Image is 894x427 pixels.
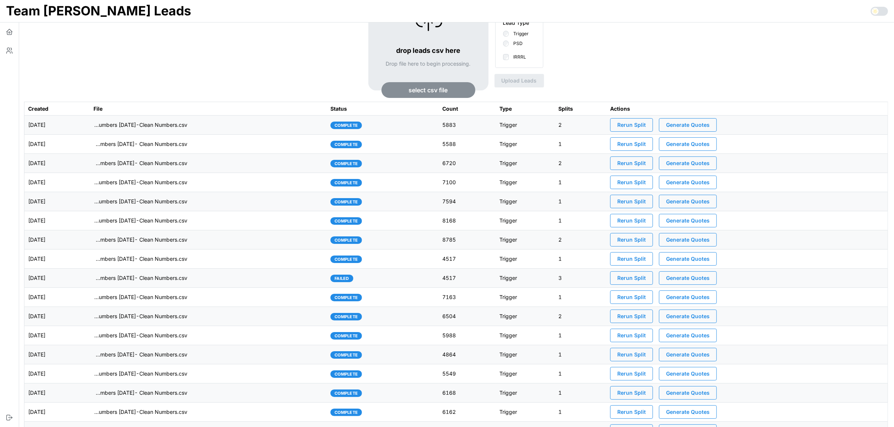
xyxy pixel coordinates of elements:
p: imports/[PERSON_NAME]/1753974580802-TU Master List With Numbers [DATE]-Clean Numbers.csv [93,370,187,377]
span: Rerun Split [617,291,646,304]
button: Rerun Split [610,405,653,419]
button: Generate Quotes [659,290,717,304]
span: Rerun Split [617,406,646,418]
span: Rerun Split [617,253,646,265]
th: Type [496,102,555,116]
td: [DATE] [24,345,90,364]
td: Trigger [496,345,555,364]
td: 1 [555,192,606,211]
span: Rerun Split [617,157,646,170]
span: Generate Quotes [666,329,710,342]
span: complete [335,371,358,377]
td: 1 [555,345,606,364]
span: Generate Quotes [666,310,710,323]
td: 5549 [439,364,496,383]
span: complete [335,179,358,186]
td: 1 [555,250,606,269]
span: Rerun Split [617,138,646,150]
td: 7100 [439,173,496,192]
td: [DATE] [24,364,90,383]
td: Trigger [496,288,555,307]
td: Trigger [496,307,555,326]
button: Generate Quotes [659,367,717,380]
td: 1 [555,364,606,383]
td: 1 [555,403,606,422]
td: 5988 [439,326,496,345]
td: Trigger [496,326,555,345]
button: Rerun Split [610,367,653,380]
p: imports/[PERSON_NAME]/1755180402020-TU Master List With Numbers [DATE]- Clean Numbers.csv [93,159,187,167]
td: 2 [555,116,606,135]
button: Rerun Split [610,156,653,170]
td: Trigger [496,364,555,383]
td: 5588 [439,135,496,154]
span: Generate Quotes [666,367,710,380]
td: Trigger [496,173,555,192]
td: 7594 [439,192,496,211]
button: Generate Quotes [659,233,717,247]
span: Rerun Split [617,386,646,399]
span: complete [335,332,358,339]
td: 2 [555,154,606,173]
td: [DATE] [24,403,90,422]
td: 2 [555,230,606,250]
span: complete [335,218,358,224]
p: imports/[PERSON_NAME]/1754575984194-TU Master List With Numbers [DATE]- Clean Numbers.csv [93,274,187,282]
td: 1 [555,135,606,154]
div: Lead Type [503,19,529,27]
td: [DATE] [24,250,90,269]
span: complete [335,122,358,129]
span: complete [335,409,358,416]
span: complete [335,198,358,205]
td: [DATE] [24,192,90,211]
td: 8785 [439,230,496,250]
td: 6168 [439,383,496,403]
th: Actions [606,102,888,116]
td: [DATE] [24,135,90,154]
button: select csv file [381,82,475,98]
td: 4517 [439,269,496,288]
td: 6504 [439,307,496,326]
td: 7163 [439,288,496,307]
span: Rerun Split [617,119,646,131]
td: Trigger [496,192,555,211]
th: Count [439,102,496,116]
td: 4864 [439,345,496,364]
span: Generate Quotes [666,138,710,150]
button: Generate Quotes [659,118,717,132]
td: [DATE] [24,383,90,403]
td: Trigger [496,269,555,288]
td: 1 [555,173,606,192]
button: Generate Quotes [659,195,717,208]
td: [DATE] [24,326,90,345]
span: complete [335,294,358,301]
span: Rerun Split [617,272,646,284]
button: Rerun Split [610,386,653,400]
span: Generate Quotes [666,119,710,131]
span: select csv file [409,83,448,98]
td: 1 [555,326,606,345]
td: 5883 [439,116,496,135]
td: 1 [555,383,606,403]
button: Rerun Split [610,233,653,247]
th: File [90,102,327,116]
td: [DATE] [24,173,90,192]
span: Rerun Split [617,214,646,227]
button: Rerun Split [610,118,653,132]
button: Upload Leads [494,74,544,87]
p: imports/[PERSON_NAME]/1754582456659-TU Master List With Numbers [DATE]- Clean Numbers.csv [93,255,187,263]
span: Rerun Split [617,348,646,361]
td: [DATE] [24,307,90,326]
td: Trigger [496,135,555,154]
td: [DATE] [24,211,90,230]
button: Rerun Split [610,195,653,208]
p: imports/[PERSON_NAME]/1754914923095-TU Master List With Numbers [DATE]-Clean Numbers.csv [93,217,187,224]
span: Generate Quotes [666,406,710,418]
button: Rerun Split [610,176,653,189]
td: Trigger [496,250,555,269]
th: Created [24,102,90,116]
button: Generate Quotes [659,348,717,361]
span: Rerun Split [617,233,646,246]
td: [DATE] [24,154,90,173]
span: failed [335,275,349,282]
